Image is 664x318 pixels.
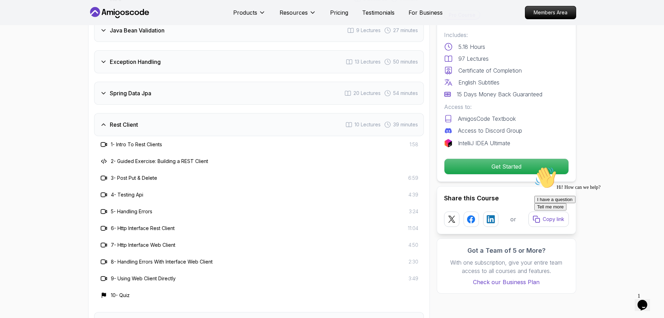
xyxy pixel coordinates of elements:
img: jetbrains logo [444,139,452,147]
p: Members Area [525,6,576,19]
p: or [510,215,516,223]
h3: 5 - Handling Errors [111,208,152,215]
span: 4:50 [409,242,418,249]
button: Tell me more [3,39,35,47]
span: 9 Lectures [356,27,381,34]
span: 13 Lectures [355,58,381,65]
p: 15 Days Money Back Guaranteed [457,90,542,98]
h3: 2 - Guided Exercise: Building a REST Client [111,158,208,165]
h3: 9 - Using Web Client Directly [111,275,176,282]
p: 5.18 Hours [458,43,485,51]
span: 1:58 [410,141,418,148]
p: IntelliJ IDEA Ultimate [458,139,510,147]
h3: 3 - Post Put & Delete [111,175,157,182]
p: AmigosCode Textbook [458,114,516,123]
a: For Business [409,8,443,17]
button: Java Bean Validation9 Lectures 27 minutes [94,19,424,42]
h3: 7 - Http Interface Web Client [111,242,175,249]
button: Copy link [528,212,569,227]
p: English Subtitles [458,78,499,87]
span: 6:59 [408,175,418,182]
span: 50 minutes [393,58,418,65]
p: Certificate of Completion [458,66,522,75]
span: 39 minutes [393,121,418,128]
span: 3:49 [409,275,418,282]
span: 4:39 [409,191,418,198]
button: I have a question [3,32,44,39]
span: 3:24 [409,208,418,215]
p: Includes: [444,31,569,39]
p: Resources [280,8,308,17]
p: 97 Lectures [458,54,489,63]
span: 20 Lectures [353,90,381,97]
button: Get Started [444,158,569,175]
h3: 10 - Quiz [111,292,130,299]
h3: 8 - Handling Errors With Interface Web Client [111,258,213,265]
button: Rest Client10 Lectures 39 minutes [94,113,424,136]
h3: 6 - Http Interface Rest Client [111,225,175,232]
h3: 1 - Intro To Rest Clients [111,141,162,148]
div: 👋Hi! How can we help?I have a questionTell me more [3,3,128,47]
iframe: chat widget [635,290,657,311]
p: Access to: [444,103,569,111]
a: Check our Business Plan [444,278,569,286]
p: Get Started [444,159,568,174]
span: 2:30 [409,258,418,265]
h3: Rest Client [110,120,138,129]
a: Members Area [525,6,576,19]
span: 11:04 [408,225,418,232]
span: Hi! How can we help? [3,21,69,26]
button: Spring Data Jpa20 Lectures 54 minutes [94,82,424,105]
h3: Got a Team of 5 or More? [444,246,569,256]
button: Products [233,8,266,22]
a: Pricing [330,8,348,17]
p: Products [233,8,257,17]
h3: Exception Handling [110,58,161,66]
span: 54 minutes [393,90,418,97]
button: Exception Handling13 Lectures 50 minutes [94,50,424,73]
h3: Spring Data Jpa [110,89,151,97]
h3: 4 - Testing Api [111,191,143,198]
h3: Java Bean Validation [110,26,165,35]
p: Access to Discord Group [458,126,522,135]
span: 27 minutes [393,27,418,34]
button: Resources [280,8,316,22]
span: 10 Lectures [354,121,381,128]
h2: Share this Course [444,193,569,203]
a: Testimonials [362,8,395,17]
iframe: chat widget [532,164,657,287]
p: With one subscription, give your entire team access to all courses and features. [444,258,569,275]
img: :wave: [3,3,25,25]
